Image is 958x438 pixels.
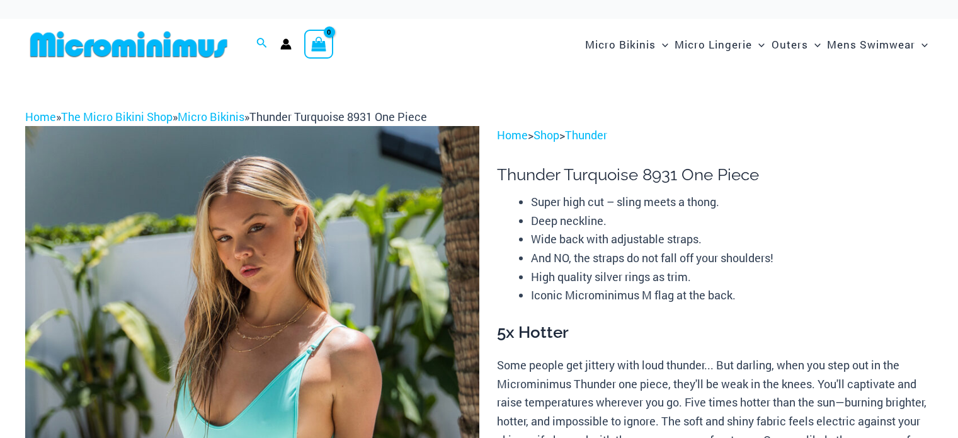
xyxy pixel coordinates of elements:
[25,30,232,59] img: MM SHOP LOGO FLAT
[772,28,808,61] span: Outers
[256,36,268,52] a: Search icon link
[497,126,933,145] p: > >
[304,30,333,59] a: View Shopping Cart, empty
[824,25,931,64] a: Mens SwimwearMenu ToggleMenu Toggle
[497,322,933,343] h3: 5x Hotter
[671,25,768,64] a: Micro LingerieMenu ToggleMenu Toggle
[582,25,671,64] a: Micro BikinisMenu ToggleMenu Toggle
[61,109,173,124] a: The Micro Bikini Shop
[497,165,933,185] h1: Thunder Turquoise 8931 One Piece
[25,109,427,124] span: » » »
[531,286,933,305] li: Iconic Microminimus M flag at the back.
[827,28,915,61] span: Mens Swimwear
[808,28,821,61] span: Menu Toggle
[675,28,752,61] span: Micro Lingerie
[768,25,824,64] a: OutersMenu ToggleMenu Toggle
[531,249,933,268] li: And NO, the straps do not fall off your shoulders!
[25,109,56,124] a: Home
[531,268,933,287] li: High quality silver rings as trim.
[249,109,427,124] span: Thunder Turquoise 8931 One Piece
[915,28,928,61] span: Menu Toggle
[178,109,244,124] a: Micro Bikinis
[565,127,607,142] a: Thunder
[280,38,292,50] a: Account icon link
[580,23,933,66] nav: Site Navigation
[585,28,656,61] span: Micro Bikinis
[752,28,765,61] span: Menu Toggle
[656,28,668,61] span: Menu Toggle
[497,127,528,142] a: Home
[531,193,933,212] li: Super high cut – sling meets a thong.
[531,230,933,249] li: Wide back with adjustable straps.
[533,127,559,142] a: Shop
[531,212,933,231] li: Deep neckline.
